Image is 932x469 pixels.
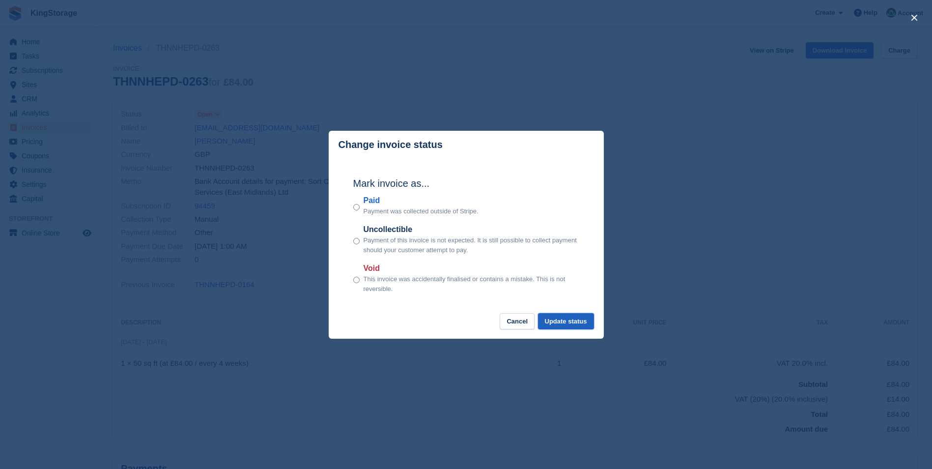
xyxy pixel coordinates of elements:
[364,195,479,206] label: Paid
[364,224,579,235] label: Uncollectible
[339,139,443,150] p: Change invoice status
[538,313,594,329] button: Update status
[364,235,579,255] p: Payment of this invoice is not expected. It is still possible to collect payment should your cust...
[364,274,579,293] p: This invoice was accidentally finalised or contains a mistake. This is not reversible.
[906,10,922,26] button: close
[500,313,535,329] button: Cancel
[364,206,479,216] p: Payment was collected outside of Stripe.
[353,176,579,191] h2: Mark invoice as...
[364,263,579,274] label: Void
